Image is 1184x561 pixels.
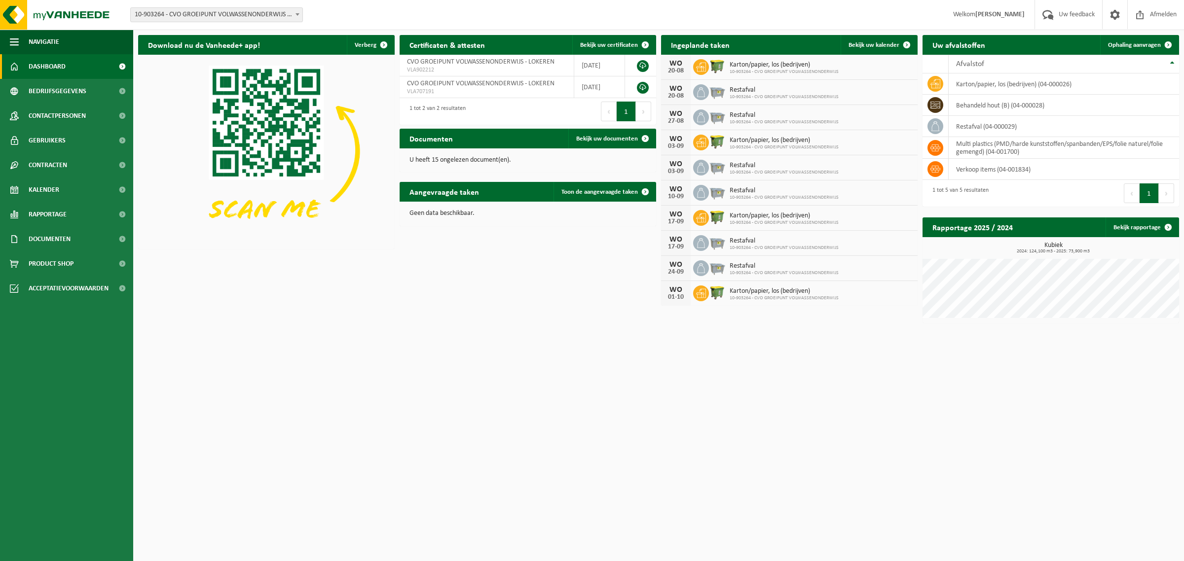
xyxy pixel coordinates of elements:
[949,95,1179,116] td: behandeld hout (B) (04-000028)
[666,160,686,168] div: WO
[666,193,686,200] div: 10-09
[636,102,651,121] button: Next
[29,54,66,79] span: Dashboard
[975,11,1025,18] strong: [PERSON_NAME]
[666,93,686,100] div: 20-08
[400,35,495,54] h2: Certificaten & attesten
[666,244,686,250] div: 17-09
[730,195,839,201] span: 10-903264 - CVO GROEIPUNT VOLWASSENONDERWIJS
[666,210,686,218] div: WO
[709,83,726,100] img: WB-2500-GAL-GY-01
[138,35,270,54] h2: Download nu de Vanheede+ app!
[666,85,686,93] div: WO
[923,217,1023,237] h2: Rapportage 2025 / 2024
[130,7,303,22] span: 10-903264 - CVO GROEIPUNT VOLWASSENONDERWIJS - LOKEREN
[29,177,59,202] span: Kalender
[407,88,566,96] span: VLA707191
[730,187,839,195] span: Restafval
[666,110,686,118] div: WO
[730,245,839,251] span: 10-903264 - CVO GROEIPUNT VOLWASSENONDERWIJS
[666,118,686,125] div: 27-08
[730,212,839,220] span: Karton/papier, los (bedrijven)
[407,66,566,74] span: VLA902212
[666,135,686,143] div: WO
[405,101,466,122] div: 1 tot 2 van 2 resultaten
[949,73,1179,95] td: karton/papier, los (bedrijven) (04-000026)
[29,227,71,251] span: Documenten
[617,102,636,121] button: 1
[409,210,646,217] p: Geen data beschikbaar.
[730,61,839,69] span: Karton/papier, los (bedrijven)
[29,251,74,276] span: Product Shop
[580,42,638,48] span: Bekijk uw certificaten
[347,35,394,55] button: Verberg
[138,55,395,247] img: Download de VHEPlus App
[949,159,1179,180] td: verkoop items (04-001834)
[949,137,1179,159] td: multi plastics (PMD/harde kunststoffen/spanbanden/EPS/folie naturel/folie gemengd) (04-001700)
[666,286,686,294] div: WO
[574,55,625,76] td: [DATE]
[666,218,686,225] div: 17-09
[849,42,899,48] span: Bekijk uw kalender
[730,111,839,119] span: Restafval
[29,79,86,104] span: Bedrijfsgegevens
[709,259,726,276] img: WB-2500-GAL-GY-01
[576,136,638,142] span: Bekijk uw documenten
[927,242,1179,254] h3: Kubiek
[956,60,984,68] span: Afvalstof
[730,137,839,144] span: Karton/papier, los (bedrijven)
[666,261,686,269] div: WO
[841,35,917,55] a: Bekijk uw kalender
[709,58,726,74] img: WB-1100-HPE-GN-50
[400,182,489,201] h2: Aangevraagde taken
[561,189,638,195] span: Toon de aangevraagde taken
[927,182,989,204] div: 1 tot 5 van 5 resultaten
[666,68,686,74] div: 20-08
[730,94,839,100] span: 10-903264 - CVO GROEIPUNT VOLWASSENONDERWIJS
[29,128,66,153] span: Gebruikers
[927,249,1179,254] span: 2024: 124,100 m3 - 2025: 73,900 m3
[730,170,839,175] span: 10-903264 - CVO GROEIPUNT VOLWASSENONDERWIJS
[29,276,109,301] span: Acceptatievoorwaarden
[666,185,686,193] div: WO
[730,237,839,245] span: Restafval
[709,209,726,225] img: WB-1100-HPE-GN-50
[730,162,839,170] span: Restafval
[730,295,839,301] span: 10-903264 - CVO GROEIPUNT VOLWASSENONDERWIJS
[572,35,655,55] a: Bekijk uw certificaten
[730,220,839,226] span: 10-903264 - CVO GROEIPUNT VOLWASSENONDERWIJS
[407,80,555,87] span: CVO GROEIPUNT VOLWASSENONDERWIJS - LOKEREN
[709,158,726,175] img: WB-2500-GAL-GY-01
[666,294,686,301] div: 01-10
[400,129,463,148] h2: Documenten
[409,157,646,164] p: U heeft 15 ongelezen document(en).
[568,129,655,148] a: Bekijk uw documenten
[923,35,995,54] h2: Uw afvalstoffen
[1106,217,1178,237] a: Bekijk rapportage
[29,202,67,227] span: Rapportage
[709,234,726,250] img: WB-2500-GAL-GY-01
[131,8,302,22] span: 10-903264 - CVO GROEIPUNT VOLWASSENONDERWIJS - LOKEREN
[730,262,839,270] span: Restafval
[661,35,740,54] h2: Ingeplande taken
[730,144,839,150] span: 10-903264 - CVO GROEIPUNT VOLWASSENONDERWIJS
[1108,42,1161,48] span: Ophaling aanvragen
[355,42,376,48] span: Verberg
[1100,35,1178,55] a: Ophaling aanvragen
[29,30,59,54] span: Navigatie
[666,168,686,175] div: 03-09
[574,76,625,98] td: [DATE]
[601,102,617,121] button: Previous
[1140,183,1159,203] button: 1
[709,284,726,301] img: WB-1100-HPE-GN-50
[949,116,1179,137] td: restafval (04-000029)
[1124,183,1140,203] button: Previous
[730,69,839,75] span: 10-903264 - CVO GROEIPUNT VOLWASSENONDERWIJS
[709,108,726,125] img: WB-2500-GAL-GY-01
[709,133,726,150] img: WB-1100-HPE-GN-50
[666,236,686,244] div: WO
[709,183,726,200] img: WB-2500-GAL-GY-01
[730,287,839,295] span: Karton/papier, los (bedrijven)
[730,119,839,125] span: 10-903264 - CVO GROEIPUNT VOLWASSENONDERWIJS
[666,143,686,150] div: 03-09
